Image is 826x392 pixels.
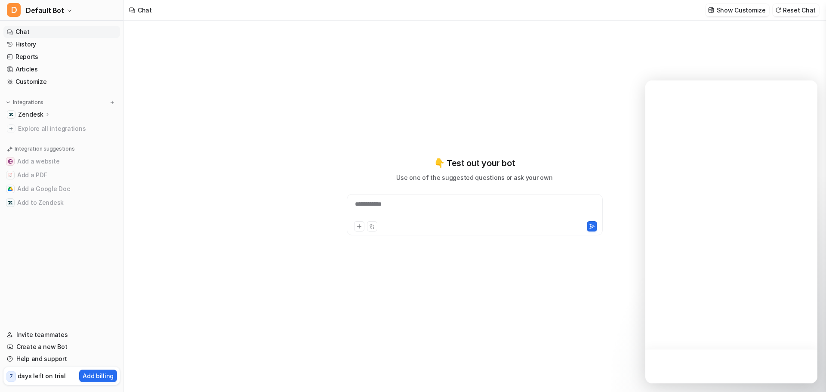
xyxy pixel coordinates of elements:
a: History [3,38,120,50]
p: 👇 Test out your bot [434,157,515,170]
img: expand menu [5,99,11,105]
button: Integrations [3,98,46,107]
span: Default Bot [26,4,64,16]
button: Add billing [79,370,117,382]
img: explore all integrations [7,124,15,133]
button: Reset Chat [773,4,819,16]
img: menu_add.svg [109,99,115,105]
img: Add a PDF [8,173,13,178]
button: Add a PDFAdd a PDF [3,168,120,182]
img: customize [708,7,714,13]
p: Integrations [13,99,43,106]
img: Zendesk [9,112,14,117]
button: Add to ZendeskAdd to Zendesk [3,196,120,210]
img: Add to Zendesk [8,200,13,205]
a: Help and support [3,353,120,365]
img: reset [775,7,781,13]
button: Add a websiteAdd a website [3,154,120,168]
a: Explore all integrations [3,123,120,135]
p: Use one of the suggested questions or ask your own [396,173,552,182]
button: Show Customize [706,4,769,16]
img: Add a website [8,159,13,164]
a: Customize [3,76,120,88]
span: Explore all integrations [18,122,117,136]
p: 7 [9,373,13,380]
p: days left on trial [18,371,66,380]
p: Integration suggestions [15,145,74,153]
iframe: Intercom live chat [645,80,817,383]
a: Invite teammates [3,329,120,341]
a: Reports [3,51,120,63]
div: Chat [138,6,152,15]
p: Show Customize [717,6,766,15]
p: Add billing [83,371,114,380]
a: Articles [3,63,120,75]
a: Chat [3,26,120,38]
a: Create a new Bot [3,341,120,353]
img: Add a Google Doc [8,186,13,191]
p: Zendesk [18,110,43,119]
button: Add a Google DocAdd a Google Doc [3,182,120,196]
span: D [7,3,21,17]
